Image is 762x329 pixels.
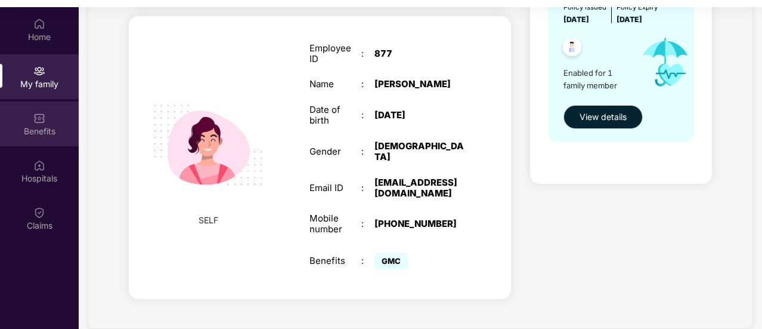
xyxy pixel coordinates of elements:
span: SELF [199,214,218,227]
button: View details [563,105,643,129]
div: : [361,219,374,229]
div: : [361,183,374,193]
img: svg+xml;base64,PHN2ZyBpZD0iSG9zcGl0YWxzIiB4bWxucz0iaHR0cDovL3d3dy53My5vcmcvMjAwMC9zdmciIHdpZHRoPS... [33,159,45,171]
img: icon [632,26,699,99]
div: [PHONE_NUMBER] [374,219,465,229]
span: View details [580,110,627,124]
div: Mobile number [309,213,361,235]
div: : [361,110,374,121]
div: Gender [309,146,361,157]
img: svg+xml;base64,PHN2ZyB4bWxucz0iaHR0cDovL3d3dy53My5vcmcvMjAwMC9zdmciIHdpZHRoPSI0OC45NDMiIGhlaWdodD... [557,34,587,63]
div: Employee ID [309,43,361,64]
div: : [361,48,374,59]
img: svg+xml;base64,PHN2ZyBpZD0iQmVuZWZpdHMiIHhtbG5zPSJodHRwOi8vd3d3LnczLm9yZy8yMDAwL3N2ZyIgd2lkdGg9Ij... [33,112,45,124]
img: svg+xml;base64,PHN2ZyB4bWxucz0iaHR0cDovL3d3dy53My5vcmcvMjAwMC9zdmciIHdpZHRoPSIyMjQiIGhlaWdodD0iMT... [139,76,277,214]
div: Date of birth [309,104,361,126]
div: Name [309,79,361,90]
span: GMC [374,253,408,269]
div: : [361,146,374,157]
div: [PERSON_NAME] [374,79,465,90]
div: [DEMOGRAPHIC_DATA] [374,141,465,162]
img: svg+xml;base64,PHN2ZyBpZD0iQ2xhaW0iIHhtbG5zPSJodHRwOi8vd3d3LnczLm9yZy8yMDAwL3N2ZyIgd2lkdGg9IjIwIi... [33,207,45,219]
span: [DATE] [563,15,589,24]
div: Policy Expiry [617,2,658,13]
div: Benefits [309,256,361,266]
div: : [361,256,374,266]
div: Policy issued [563,2,606,13]
img: svg+xml;base64,PHN2ZyB3aWR0aD0iMjAiIGhlaWdodD0iMjAiIHZpZXdCb3g9IjAgMCAyMCAyMCIgZmlsbD0ibm9uZSIgeG... [33,65,45,77]
div: Email ID [309,183,361,193]
span: Enabled for 1 family member [563,67,632,91]
div: [EMAIL_ADDRESS][DOMAIN_NAME] [374,177,465,199]
div: 877 [374,48,465,59]
div: [DATE] [374,110,465,121]
img: svg+xml;base64,PHN2ZyBpZD0iSG9tZSIgeG1sbnM9Imh0dHA6Ly93d3cudzMub3JnLzIwMDAvc3ZnIiB3aWR0aD0iMjAiIG... [33,18,45,30]
div: : [361,79,374,90]
span: [DATE] [617,15,642,24]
